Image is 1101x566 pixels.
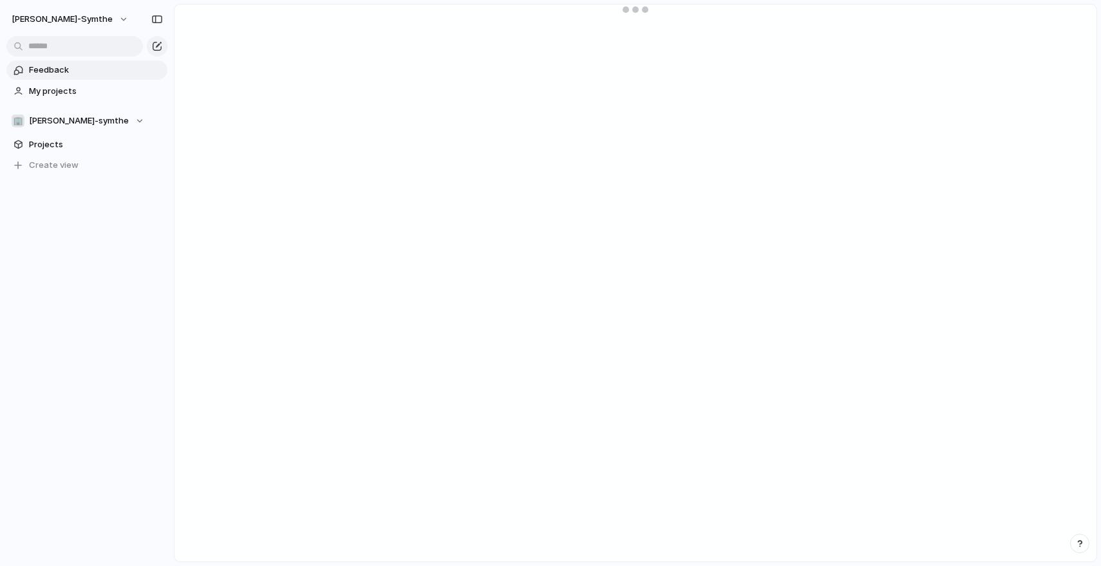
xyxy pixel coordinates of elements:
span: Feedback [29,64,163,77]
span: Projects [29,138,163,151]
span: [PERSON_NAME]-symthe [29,114,129,127]
div: 🏢 [12,114,24,127]
button: Create view [6,156,167,175]
span: Create view [29,159,79,172]
button: [PERSON_NAME]-symthe [6,9,135,30]
a: Feedback [6,60,167,80]
a: Projects [6,135,167,154]
span: My projects [29,85,163,98]
span: [PERSON_NAME]-symthe [12,13,113,26]
a: My projects [6,82,167,101]
button: 🏢[PERSON_NAME]-symthe [6,111,167,131]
